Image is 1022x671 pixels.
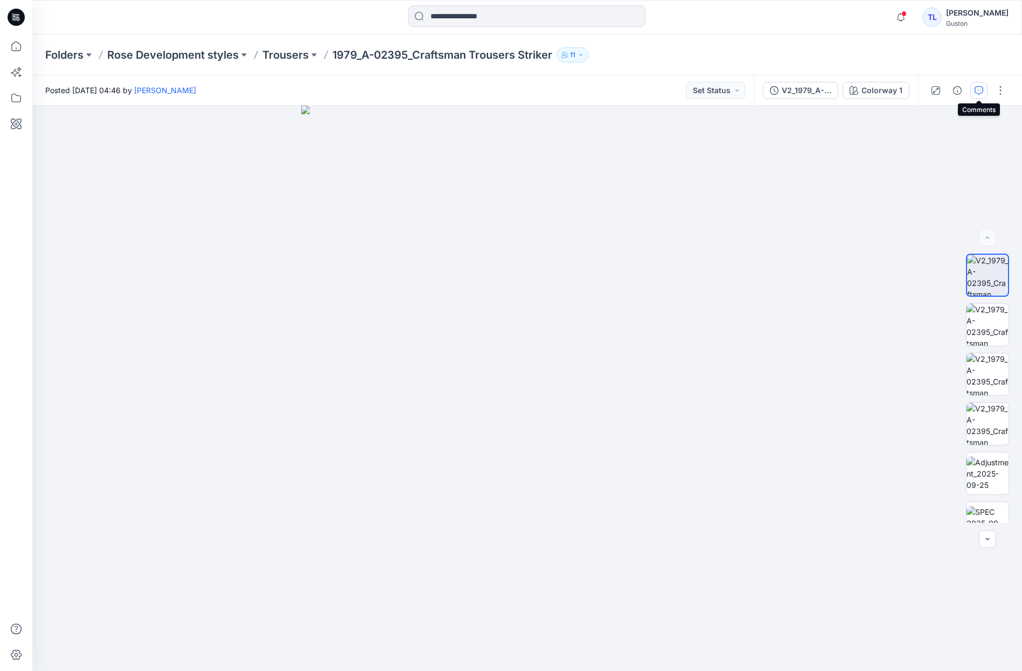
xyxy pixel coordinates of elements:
a: Rose Development styles [107,47,239,62]
img: V2_1979_A-02395_Craftsman Trousers Striker_Colorway 1_Front [967,255,1008,296]
button: Details [949,82,966,99]
button: Colorway 1 [843,82,909,99]
a: Folders [45,47,84,62]
img: eyJhbGciOiJIUzI1NiIsImtpZCI6IjAiLCJzbHQiOiJzZXMiLCJ0eXAiOiJKV1QifQ.eyJkYXRhIjp7InR5cGUiOiJzdG9yYW... [301,106,754,671]
span: Posted [DATE] 04:46 by [45,85,196,96]
div: V2_1979_A-02395_Craftsman Trousers Striker [782,85,831,96]
button: V2_1979_A-02395_Craftsman Trousers Striker [763,82,838,99]
img: SPEC 2025-09-26 095107 [967,506,1009,540]
a: Trousers [262,47,309,62]
img: Adjustment_2025-09-25 [967,457,1009,491]
div: Guston [946,19,1009,27]
img: V2_1979_A-02395_Craftsman Trousers Striker_Colorway 1_Back [967,304,1009,346]
p: 11 [570,49,575,61]
img: V2_1979_A-02395_Craftsman Trousers Striker_Colorway 1_Left [967,353,1009,395]
button: 11 [557,47,589,62]
img: V2_1979_A-02395_Craftsman Trousers Striker_Colorway 1_Right [967,403,1009,445]
p: 1979_A-02395_Craftsman Trousers Striker [332,47,552,62]
div: TL [922,8,942,27]
a: [PERSON_NAME] [134,86,196,95]
div: Colorway 1 [861,85,902,96]
div: [PERSON_NAME] [946,6,1009,19]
